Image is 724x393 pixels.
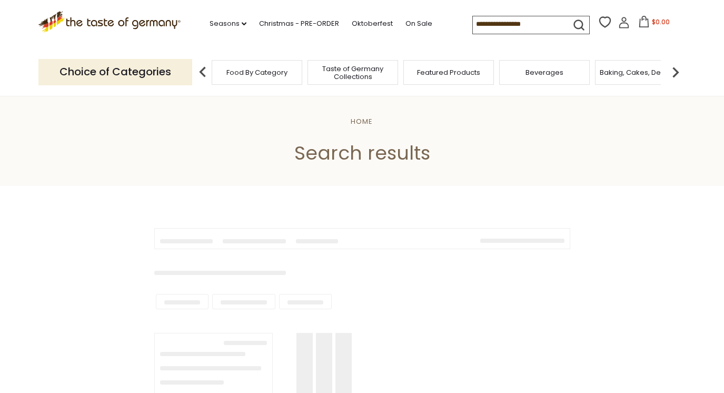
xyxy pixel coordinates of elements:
[38,59,192,85] p: Choice of Categories
[226,68,287,76] a: Food By Category
[352,18,393,30] a: Oktoberfest
[600,68,681,76] a: Baking, Cakes, Desserts
[652,17,670,26] span: $0.00
[405,18,432,30] a: On Sale
[33,141,691,165] h1: Search results
[210,18,246,30] a: Seasons
[632,16,677,32] button: $0.00
[417,68,480,76] a: Featured Products
[525,68,563,76] a: Beverages
[259,18,339,30] a: Christmas - PRE-ORDER
[665,62,686,83] img: next arrow
[192,62,213,83] img: previous arrow
[311,65,395,81] a: Taste of Germany Collections
[351,116,373,126] a: Home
